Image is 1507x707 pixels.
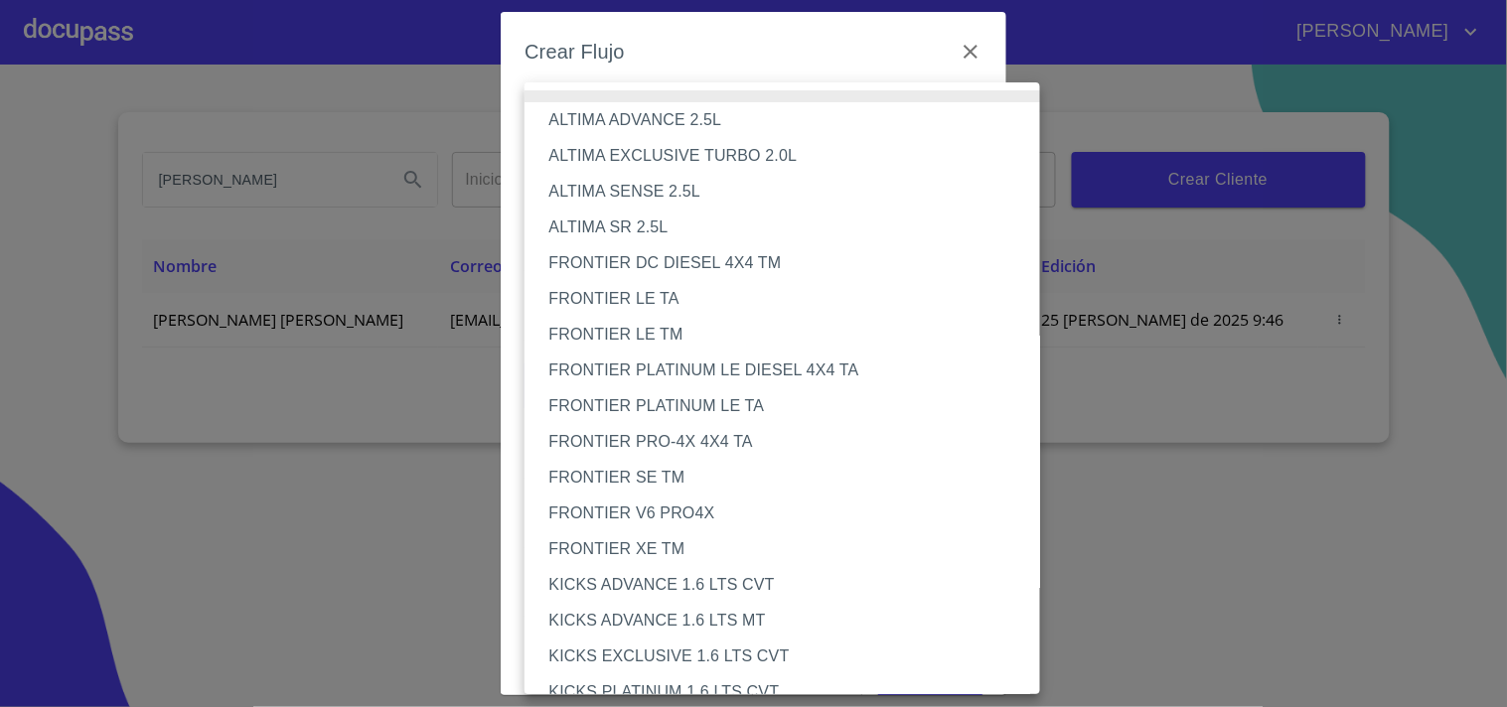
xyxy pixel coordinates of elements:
li: FRONTIER PLATINUM LE TA [525,388,1057,424]
li: ALTIMA SENSE 2.5L [525,174,1057,210]
li: KICKS ADVANCE 1.6 LTS CVT [525,567,1057,603]
li: FRONTIER DC DIESEL 4X4 TM [525,245,1057,281]
li: FRONTIER LE TA [525,281,1057,317]
li: FRONTIER PLATINUM LE DIESEL 4X4 TA [525,353,1057,388]
li: FRONTIER PRO-4X 4X4 TA [525,424,1057,460]
li: KICKS ADVANCE 1.6 LTS MT [525,603,1057,638]
li: FRONTIER XE TM [525,531,1057,567]
li: ALTIMA ADVANCE 2.5L [525,102,1057,138]
li: ALTIMA SR 2.5L [525,210,1057,245]
li: FRONTIER LE TM [525,317,1057,353]
li: ALTIMA EXCLUSIVE TURBO 2.0L [525,138,1057,174]
li: FRONTIER SE TM [525,460,1057,495]
li: KICKS EXCLUSIVE 1.6 LTS CVT [525,638,1057,674]
li: FRONTIER V6 PRO4X [525,495,1057,531]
